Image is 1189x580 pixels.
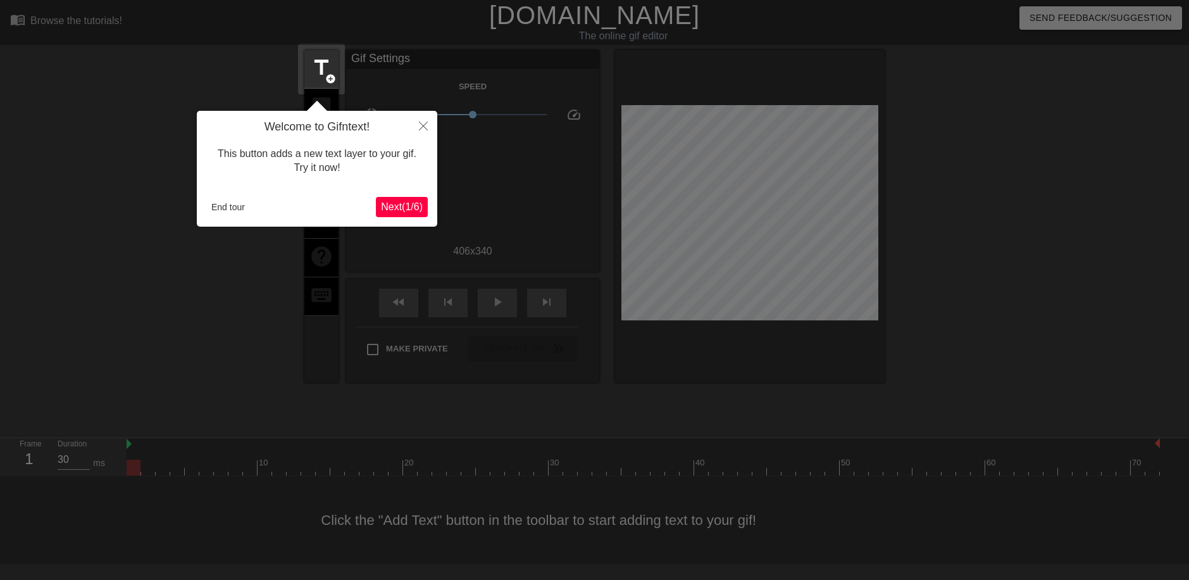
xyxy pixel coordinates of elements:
button: Next [376,197,428,217]
div: This button adds a new text layer to your gif. Try it now! [206,134,428,188]
h4: Welcome to Gifntext! [206,120,428,134]
span: Next ( 1 / 6 ) [381,201,423,212]
button: Close [409,111,437,140]
button: End tour [206,198,250,217]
